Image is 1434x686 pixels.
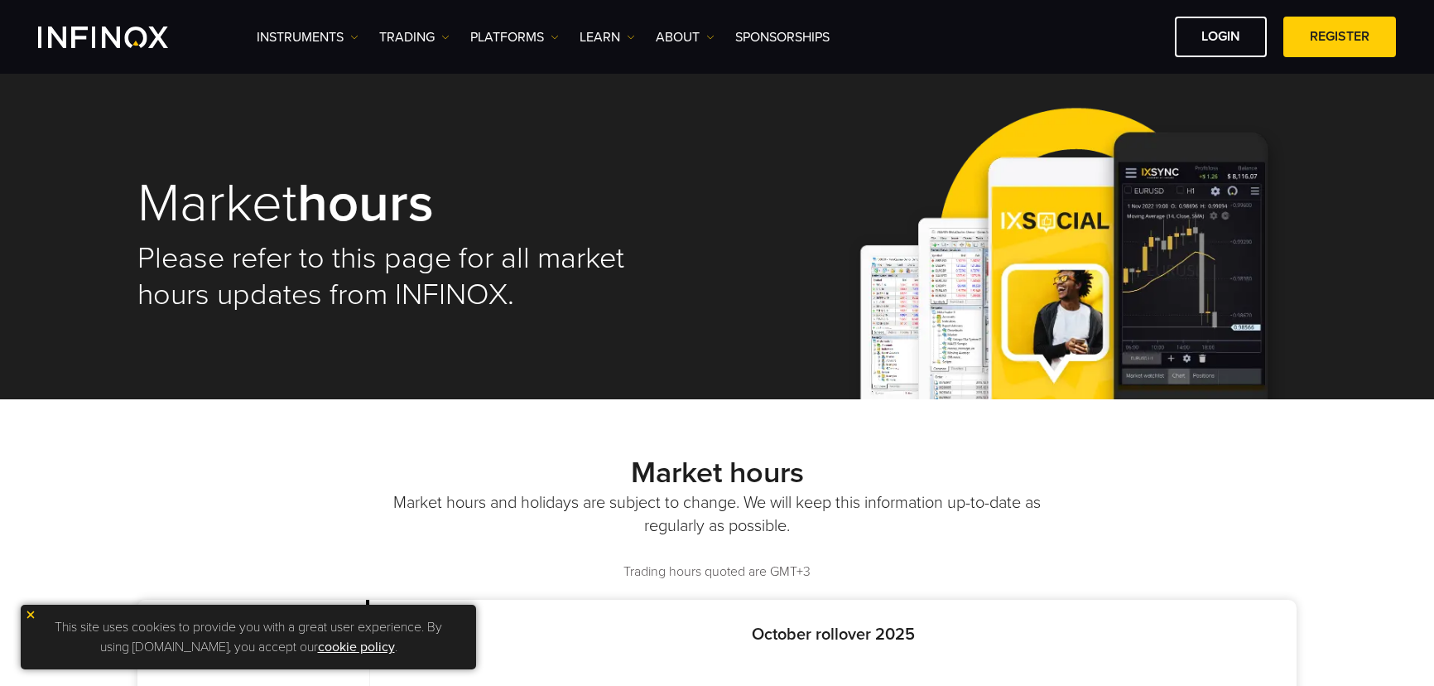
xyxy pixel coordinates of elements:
p: Trading hours quoted are GMT+3 [137,563,1297,582]
a: LOGIN [1175,17,1267,57]
a: TRADING [379,27,450,47]
a: cookie policy [318,639,395,655]
h2: Please refer to this page for all market hours updates from INFINOX. [137,240,694,313]
a: REGISTER [1283,17,1396,57]
img: yellow close icon [25,609,36,621]
a: INFINOX Logo [38,27,207,48]
a: ABOUT [656,27,715,47]
a: Instruments [257,27,358,47]
h1: Market [137,176,694,232]
p: Market hours and holidays are subject to change. We will keep this information up-to-date as regu... [390,491,1044,538]
strong: Market hours [631,455,804,490]
a: PLATFORMS [470,27,559,47]
strong: October rollover 2025 [752,625,915,645]
a: Learn [580,27,635,47]
strong: hours [297,171,434,236]
p: This site uses cookies to provide you with a great user experience. By using [DOMAIN_NAME], you a... [29,613,468,661]
a: SPONSORSHIPS [735,27,830,47]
